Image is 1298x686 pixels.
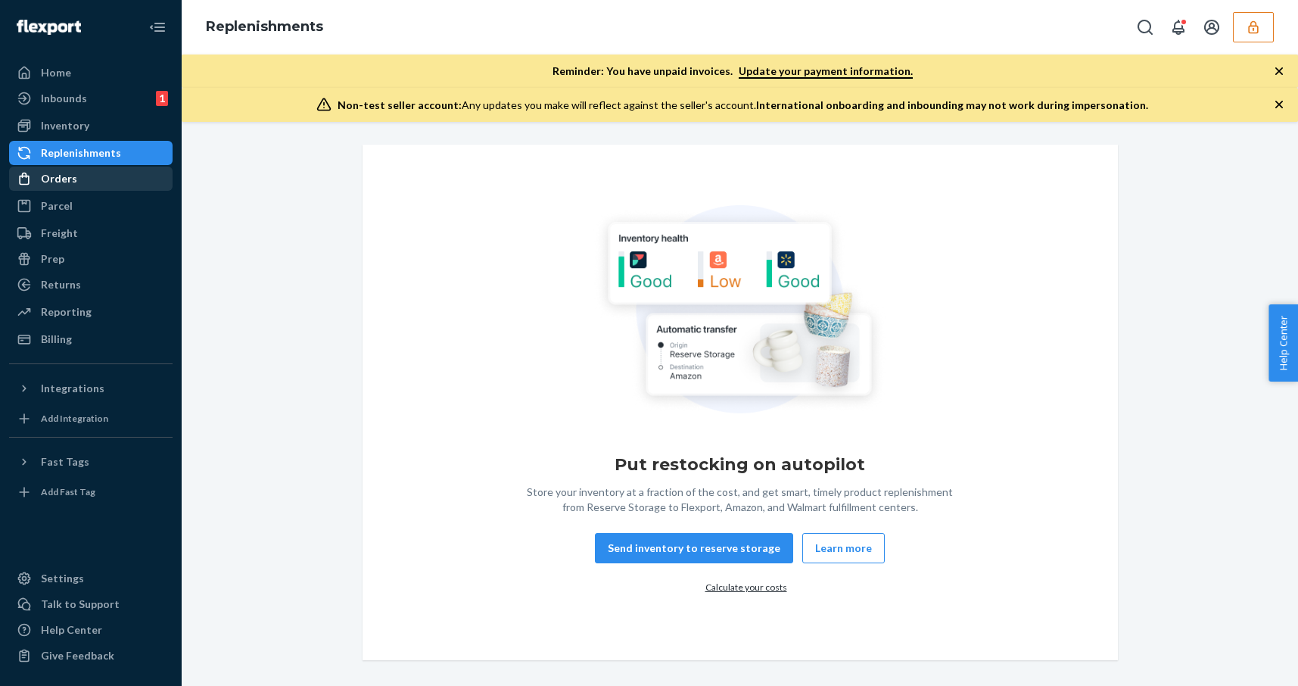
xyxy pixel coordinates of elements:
[41,171,77,186] div: Orders
[41,145,121,161] div: Replenishments
[9,273,173,297] a: Returns
[9,247,173,271] a: Prep
[206,18,323,35] a: Replenishments
[802,533,885,563] button: Learn more
[553,64,913,79] p: Reminder: You have unpaid invoices.
[194,5,335,49] ol: breadcrumbs
[9,327,173,351] a: Billing
[41,251,64,267] div: Prep
[1268,304,1298,382] button: Help Center
[41,571,84,586] div: Settings
[1163,12,1194,42] button: Open notifications
[41,226,78,241] div: Freight
[756,98,1148,111] span: International onboarding and inbounding may not work during impersonation.
[41,648,114,663] div: Give Feedback
[9,450,173,474] button: Fast Tags
[1197,12,1227,42] button: Open account menu
[41,118,89,133] div: Inventory
[41,597,120,612] div: Talk to Support
[9,480,173,504] a: Add Fast Tag
[17,20,81,35] img: Flexport logo
[9,618,173,642] a: Help Center
[521,485,960,515] div: Store your inventory at a fraction of the cost, and get smart, timely product replenishment from ...
[1130,12,1160,42] button: Open Search Box
[739,64,913,79] a: Update your payment information.
[41,332,72,347] div: Billing
[9,407,173,431] a: Add Integration
[41,622,102,638] div: Help Center
[9,592,173,616] a: Talk to Support
[9,114,173,138] a: Inventory
[41,91,87,106] div: Inbounds
[41,485,95,498] div: Add Fast Tag
[9,61,173,85] a: Home
[705,582,787,593] a: Calculate your costs
[338,98,1148,113] div: Any updates you make will reflect against the seller's account.
[156,91,168,106] div: 1
[593,205,886,419] img: Empty list
[9,167,173,191] a: Orders
[41,198,73,214] div: Parcel
[9,221,173,245] a: Freight
[615,453,865,477] h1: Put restocking on autopilot
[9,86,173,111] a: Inbounds1
[41,65,71,80] div: Home
[338,98,462,111] span: Non-test seller account:
[9,141,173,165] a: Replenishments
[41,304,92,320] div: Reporting
[9,194,173,218] a: Parcel
[9,644,173,668] button: Give Feedback
[41,381,104,396] div: Integrations
[41,412,108,425] div: Add Integration
[9,300,173,324] a: Reporting
[41,454,89,469] div: Fast Tags
[595,533,793,563] button: Send inventory to reserve storage
[9,376,173,401] button: Integrations
[9,566,173,591] a: Settings
[41,277,81,292] div: Returns
[142,12,173,42] button: Close Navigation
